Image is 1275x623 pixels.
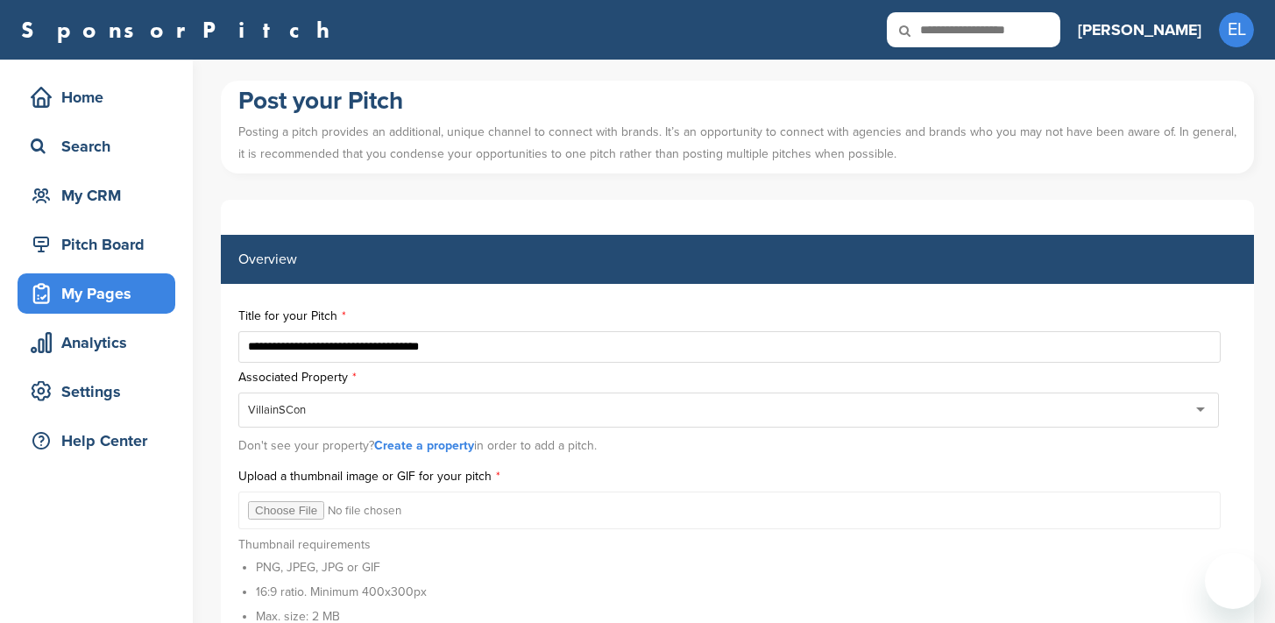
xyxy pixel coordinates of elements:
[238,85,1236,117] h1: Post your Pitch
[26,376,175,407] div: Settings
[238,310,1236,322] label: Title for your Pitch
[26,131,175,162] div: Search
[1078,11,1201,49] a: [PERSON_NAME]
[238,252,297,266] label: Overview
[256,583,427,601] li: 16:9 ratio. Minimum 400x300px
[238,471,1236,483] label: Upload a thumbnail image or GIF for your pitch
[238,430,1236,462] div: Don't see your property? in order to add a pitch.
[18,224,175,265] a: Pitch Board
[256,558,427,577] li: PNG, JPEG, JPG or GIF
[26,81,175,113] div: Home
[374,438,474,453] a: Create a property
[21,18,341,41] a: SponsorPitch
[18,372,175,412] a: Settings
[18,175,175,216] a: My CRM
[26,425,175,457] div: Help Center
[248,402,306,418] div: VillainSCon
[26,180,175,211] div: My CRM
[18,126,175,166] a: Search
[238,372,1236,384] label: Associated Property
[18,322,175,363] a: Analytics
[26,327,175,358] div: Analytics
[26,278,175,309] div: My Pages
[1078,18,1201,42] h3: [PERSON_NAME]
[26,229,175,260] div: Pitch Board
[1205,553,1261,609] iframe: Button to launch messaging window
[18,77,175,117] a: Home
[18,421,175,461] a: Help Center
[18,273,175,314] a: My Pages
[238,117,1236,169] p: Posting a pitch provides an additional, unique channel to connect with brands. It’s an opportunit...
[1219,12,1254,47] span: EL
